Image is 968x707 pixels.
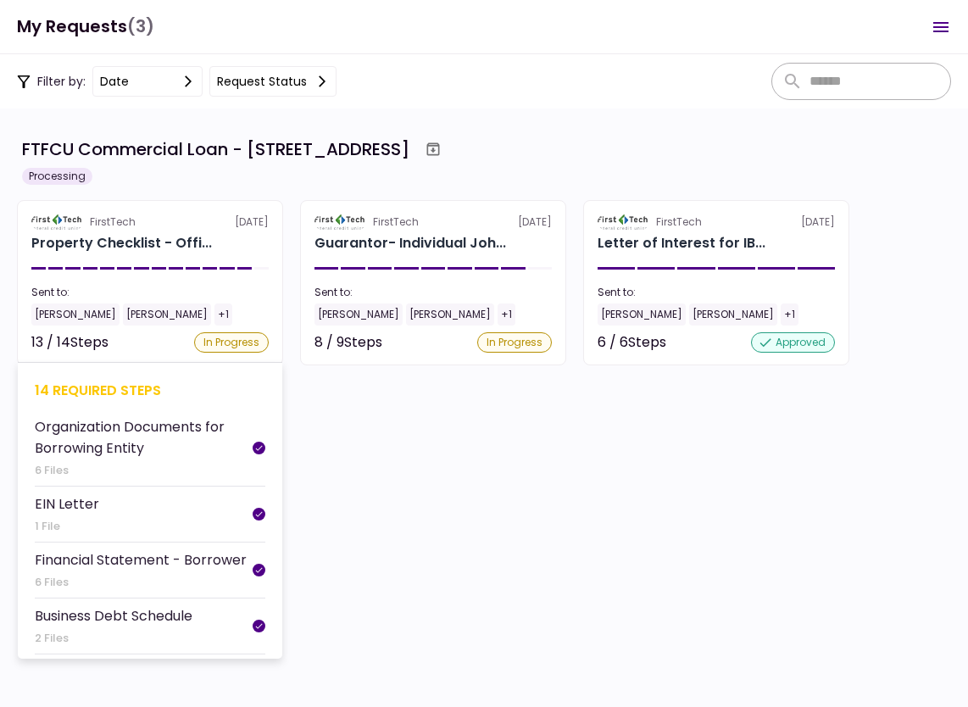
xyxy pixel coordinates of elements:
[35,549,247,571] div: Financial Statement - Borrower
[598,285,835,300] div: Sent to:
[209,66,337,97] button: Request status
[17,66,337,97] div: Filter by:
[35,493,99,515] div: EIN Letter
[35,574,247,591] div: 6 Files
[31,214,269,230] div: [DATE]
[314,332,382,353] div: 8 / 9 Steps
[100,72,129,91] div: date
[314,233,506,253] div: Guarantor- Individual Johnny Ganim
[751,332,835,353] div: approved
[35,380,265,401] div: 14 required steps
[194,332,269,353] div: In Progress
[127,9,154,44] span: (3)
[35,630,192,647] div: 2 Files
[35,416,253,459] div: Organization Documents for Borrowing Entity
[498,303,515,326] div: +1
[22,168,92,185] div: Processing
[31,285,269,300] div: Sent to:
[373,214,419,230] div: FirstTech
[31,214,83,230] img: Partner logo
[314,285,552,300] div: Sent to:
[314,303,403,326] div: [PERSON_NAME]
[35,462,253,479] div: 6 Files
[17,9,154,44] h1: My Requests
[781,303,798,326] div: +1
[689,303,777,326] div: [PERSON_NAME]
[921,7,961,47] button: Open menu
[31,233,212,253] div: Property Checklist - Office Retail 16 Uvalde Road
[314,214,552,230] div: [DATE]
[477,332,552,353] div: In Progress
[406,303,494,326] div: [PERSON_NAME]
[31,303,120,326] div: [PERSON_NAME]
[598,303,686,326] div: [PERSON_NAME]
[31,332,108,353] div: 13 / 14 Steps
[598,214,835,230] div: [DATE]
[598,332,666,353] div: 6 / 6 Steps
[418,134,448,164] button: Archive workflow
[598,214,649,230] img: Partner logo
[314,214,366,230] img: Partner logo
[35,518,99,535] div: 1 File
[92,66,203,97] button: date
[598,233,765,253] div: Letter of Interest for IBNI Investments, LLC 6 Uvalde Road Houston TX
[90,214,136,230] div: FirstTech
[214,303,232,326] div: +1
[123,303,211,326] div: [PERSON_NAME]
[22,136,409,162] div: FTFCU Commercial Loan - [STREET_ADDRESS]
[656,214,702,230] div: FirstTech
[35,605,192,626] div: Business Debt Schedule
